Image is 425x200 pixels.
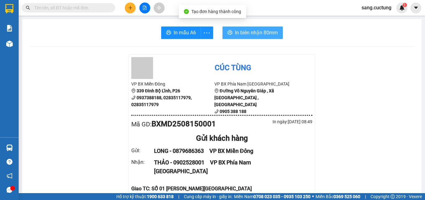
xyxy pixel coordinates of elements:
[214,109,219,114] span: phone
[131,95,136,100] span: phone
[214,89,219,93] span: environment
[215,62,251,74] div: Cúc Tùng
[131,80,214,87] li: VP BX Miền Đông
[131,147,154,154] div: Gửi :
[222,27,283,39] button: printerIn biên nhận 80mm
[220,109,246,114] b: 0905 388 188
[131,158,154,166] div: Nhận :
[222,118,312,125] div: In ngày: [DATE] 08:49
[26,6,30,10] span: search
[128,6,133,10] span: plus
[365,193,366,200] span: |
[214,88,274,107] b: Đường Võ Nguyên Giáp , Xã [GEOGRAPHIC_DATA] , [GEOGRAPHIC_DATA]
[131,185,312,193] div: Giao TC: SỐ 01 [PERSON_NAME][GEOGRAPHIC_DATA]
[131,89,136,93] span: environment
[142,6,147,10] span: file-add
[161,27,201,39] button: printerIn mẫu A6
[174,29,196,37] span: In mẫu A6
[184,193,232,200] span: Cung cấp máy in - giấy in:
[315,193,360,200] span: Miền Bắc
[154,158,305,176] div: THẢO - 0902528001 VP BX Phía Nam [GEOGRAPHIC_DATA]
[201,27,213,39] button: more
[125,2,136,13] button: plus
[403,3,407,7] sup: 1
[5,4,13,13] img: logo-vxr
[116,193,174,200] span: Hỗ trợ kỹ thuật:
[254,194,311,199] strong: 0708 023 035 - 0935 103 250
[191,9,241,14] span: Tạo đơn hàng thành công
[131,120,152,128] span: Mã GD :
[152,120,216,128] b: BXMD2508150001
[147,194,174,199] strong: 1900 633 818
[157,6,161,10] span: aim
[234,193,311,200] span: Miền Nam
[201,29,213,37] span: more
[227,30,232,36] span: printer
[137,88,180,93] b: 339 Đinh Bộ Lĩnh, P26
[404,3,406,7] span: 1
[334,194,360,199] strong: 0369 525 060
[154,2,165,13] button: aim
[184,9,189,14] span: check-circle
[214,80,297,87] li: VP BX Phía Nam [GEOGRAPHIC_DATA]
[6,41,13,47] img: warehouse-icon
[34,4,108,11] input: Tìm tên, số ĐT hoặc mã đơn
[6,25,13,32] img: solution-icon
[131,133,312,144] div: Gửi khách hàng
[312,195,314,198] span: ⚪️
[390,194,395,199] span: copyright
[166,30,171,36] span: printer
[357,4,396,12] span: sang.cuctung
[7,173,12,179] span: notification
[139,2,150,13] button: file-add
[7,159,12,165] span: question-circle
[154,147,305,155] div: LONG - 0879686363 VP BX Miền Đông
[131,95,192,107] b: 0937388188, 02835117979, 02835117979
[6,144,13,151] img: warehouse-icon
[413,5,419,11] span: caret-down
[7,187,12,193] span: message
[178,193,179,200] span: |
[410,2,421,13] button: caret-down
[235,29,278,37] span: In biên nhận 80mm
[399,5,405,11] img: icon-new-feature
